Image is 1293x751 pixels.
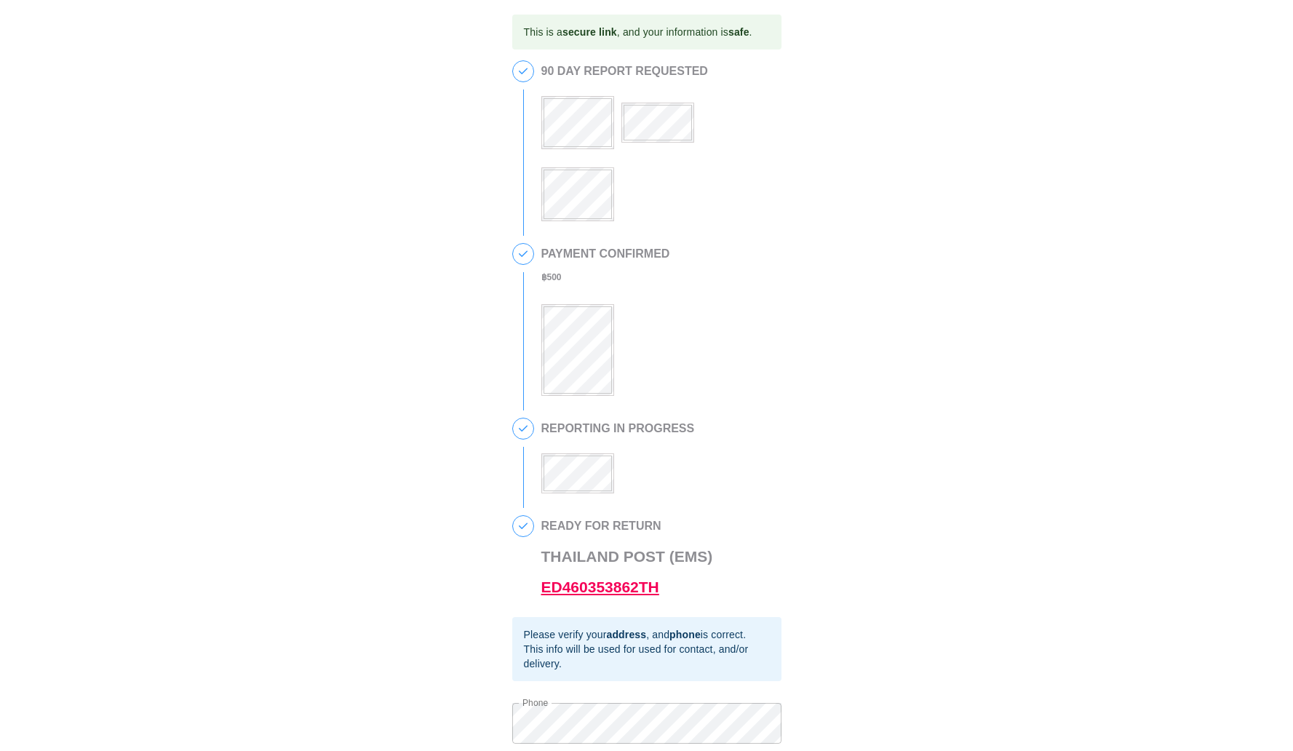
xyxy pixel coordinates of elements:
[541,520,713,533] h2: READY FOR RETURN
[669,629,701,640] b: phone
[606,629,646,640] b: address
[541,272,562,282] b: ฿ 500
[513,418,533,439] span: 3
[513,516,533,536] span: 4
[513,244,533,264] span: 2
[541,65,774,78] h2: 90 DAY REPORT REQUESTED
[541,541,713,603] h3: Thailand Post (EMS)
[728,26,749,38] b: safe
[524,642,770,671] div: This info will be used for used for contact, and/or delivery.
[562,26,617,38] b: secure link
[524,19,752,45] div: This is a , and your information is .
[541,422,695,435] h2: REPORTING IN PROGRESS
[524,627,770,642] div: Please verify your , and is correct.
[541,247,670,261] h2: PAYMENT CONFIRMED
[513,61,533,82] span: 1
[541,579,659,595] a: ED460353862TH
